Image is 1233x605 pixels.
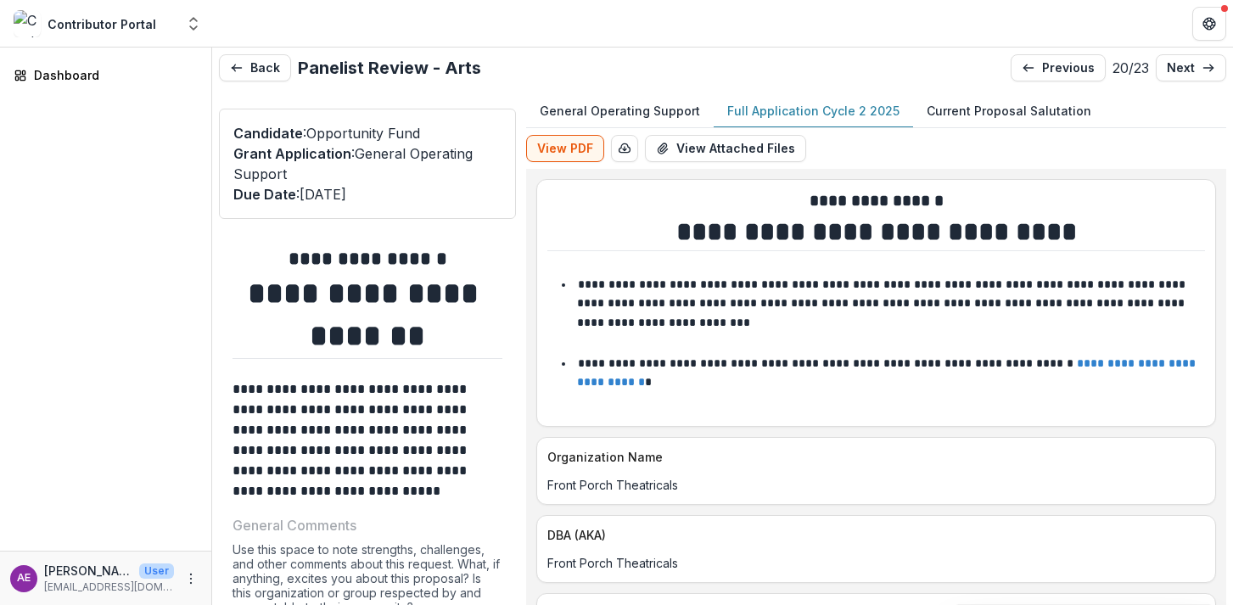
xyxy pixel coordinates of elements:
[1011,54,1106,81] a: previous
[540,102,700,120] p: General Operating Support
[7,61,205,89] a: Dashboard
[233,515,356,535] p: General Comments
[526,135,604,162] button: View PDF
[547,526,1198,544] p: DBA (AKA)
[233,184,502,204] p: : [DATE]
[1192,7,1226,41] button: Get Help
[1113,58,1149,78] p: 20 / 23
[1167,61,1195,76] p: next
[547,554,1205,572] p: Front Porch Theatricals
[233,125,303,142] span: Candidate
[48,15,156,33] div: Contributor Portal
[14,10,41,37] img: Contributor Portal
[44,562,132,580] p: [PERSON_NAME]
[181,569,201,589] button: More
[547,476,1205,494] p: Front Porch Theatricals
[17,573,31,584] div: Anna Elder
[139,563,174,579] p: User
[547,448,1198,466] p: Organization Name
[233,143,502,184] p: : General Operating Support
[727,102,900,120] p: Full Application Cycle 2 2025
[645,135,806,162] button: View Attached Files
[219,54,291,81] button: Back
[1042,61,1095,76] p: previous
[34,66,191,84] div: Dashboard
[233,145,351,162] span: Grant Application
[298,58,481,78] h2: Panelist Review - Arts
[233,123,502,143] p: : Opportunity Fund
[44,580,174,595] p: [EMAIL_ADDRESS][DOMAIN_NAME]
[182,7,205,41] button: Open entity switcher
[1156,54,1226,81] a: next
[233,186,296,203] span: Due Date
[927,102,1091,120] p: Current Proposal Salutation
